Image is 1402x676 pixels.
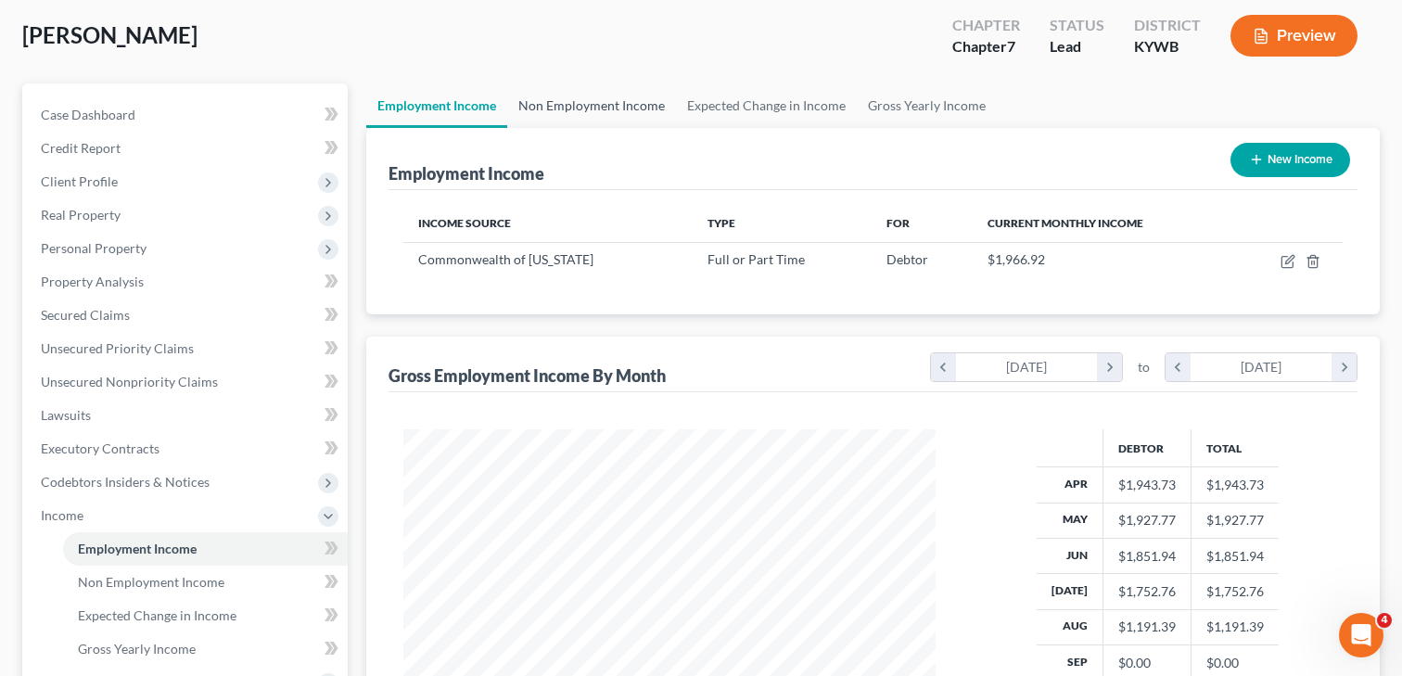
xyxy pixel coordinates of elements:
a: Lawsuits [26,399,348,432]
span: [PERSON_NAME] [22,21,198,48]
span: Income [41,507,83,523]
div: District [1134,15,1201,36]
span: Full or Part Time [707,251,805,267]
a: Executory Contracts [26,432,348,466]
div: Employment Income [389,162,544,185]
span: Real Property [41,207,121,223]
span: Type [707,216,735,230]
span: $1,966.92 [988,251,1045,267]
td: $1,927.77 [1192,503,1280,538]
div: $1,943.73 [1118,476,1176,494]
div: $1,927.77 [1118,511,1176,529]
a: Credit Report [26,132,348,165]
a: Property Analysis [26,265,348,299]
span: Income Source [418,216,511,230]
a: Employment Income [63,532,348,566]
td: $1,191.39 [1192,609,1280,644]
th: Jun [1037,538,1103,573]
div: Chapter [952,15,1020,36]
a: Unsecured Priority Claims [26,332,348,365]
div: Status [1050,15,1104,36]
th: May [1037,503,1103,538]
div: Chapter [952,36,1020,57]
a: Case Dashboard [26,98,348,132]
i: chevron_left [1166,353,1191,381]
span: Secured Claims [41,307,130,323]
span: Current Monthly Income [988,216,1143,230]
span: Debtor [886,251,928,267]
span: Case Dashboard [41,107,135,122]
th: [DATE] [1037,574,1103,609]
a: Gross Yearly Income [857,83,997,128]
span: Executory Contracts [41,440,159,456]
span: Property Analysis [41,274,144,289]
div: $1,191.39 [1118,618,1176,636]
a: Gross Yearly Income [63,632,348,666]
span: Commonwealth of [US_STATE] [418,251,593,267]
a: Employment Income [366,83,507,128]
span: Unsecured Nonpriority Claims [41,374,218,389]
a: Non Employment Income [507,83,676,128]
span: For [886,216,910,230]
td: $1,752.76 [1192,574,1280,609]
span: Credit Report [41,140,121,156]
div: $1,851.94 [1118,547,1176,566]
div: $1,752.76 [1118,582,1176,601]
div: Gross Employment Income By Month [389,364,666,387]
span: Lawsuits [41,407,91,423]
span: Codebtors Insiders & Notices [41,474,210,490]
button: New Income [1230,143,1350,177]
a: Non Employment Income [63,566,348,599]
div: [DATE] [1191,353,1332,381]
span: Client Profile [41,173,118,189]
a: Secured Claims [26,299,348,332]
td: $1,851.94 [1192,538,1280,573]
div: $0.00 [1118,654,1176,672]
th: Apr [1037,467,1103,503]
div: [DATE] [956,353,1098,381]
span: 7 [1007,37,1015,55]
span: Employment Income [78,541,197,556]
span: Personal Property [41,240,147,256]
span: Unsecured Priority Claims [41,340,194,356]
span: to [1138,358,1150,376]
th: Debtor [1103,429,1192,466]
th: Total [1192,429,1280,466]
i: chevron_left [931,353,956,381]
i: chevron_right [1332,353,1357,381]
div: Lead [1050,36,1104,57]
span: Non Employment Income [78,574,224,590]
span: 4 [1377,613,1392,628]
a: Expected Change in Income [676,83,857,128]
th: Aug [1037,609,1103,644]
span: Expected Change in Income [78,607,236,623]
button: Preview [1230,15,1357,57]
div: KYWB [1134,36,1201,57]
a: Unsecured Nonpriority Claims [26,365,348,399]
span: Gross Yearly Income [78,641,196,657]
i: chevron_right [1097,353,1122,381]
iframe: Intercom live chat [1339,613,1383,657]
a: Expected Change in Income [63,599,348,632]
td: $1,943.73 [1192,467,1280,503]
